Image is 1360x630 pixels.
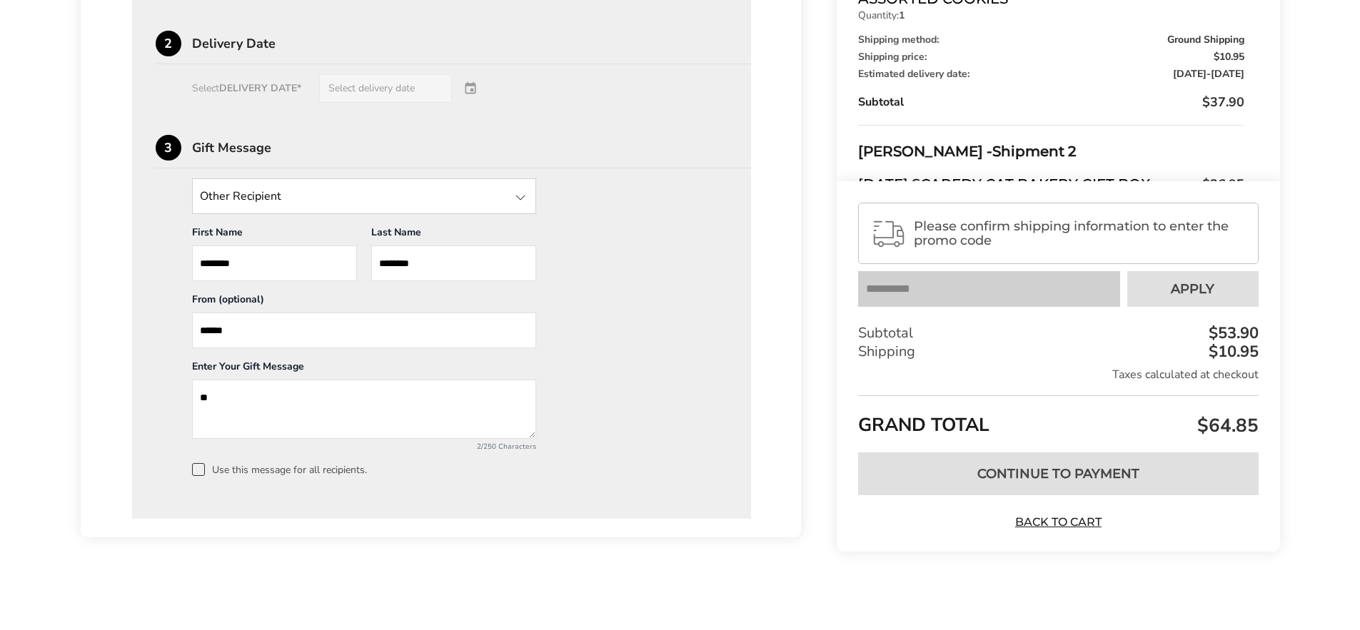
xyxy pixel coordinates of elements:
button: Continue to Payment [858,452,1258,495]
span: [PERSON_NAME] - [858,143,992,160]
span: $64.85 [1194,413,1259,438]
input: State [192,178,536,214]
div: Shipment 2 [858,140,1244,163]
span: $37.90 [1202,93,1244,111]
span: Apply [1171,283,1214,295]
div: Last Name [371,225,536,245]
div: Estimated delivery date: [858,69,1244,79]
input: From [192,313,536,348]
div: GRAND TOTAL [858,395,1258,442]
span: - [1173,69,1244,79]
div: Delivery Date [192,37,752,50]
span: Please confirm shipping information to enter the promo code [914,219,1245,248]
div: Subtotal [858,93,1244,111]
p: Quantity: [858,11,1244,21]
span: $10.95 [1214,52,1244,62]
span: [DATE] Scaredy Cat Bakery Gift Box - Assorted Cookies [858,176,1194,210]
div: From (optional) [192,293,536,313]
span: Ground Shipping [1167,35,1244,45]
a: Back to Cart [1008,514,1108,530]
a: [DATE] Scaredy Cat Bakery Gift Box - Assorted Cookies$26.95 [858,176,1244,210]
div: $10.95 [1205,344,1259,360]
div: 3 [156,135,181,161]
textarea: Add a message [192,380,536,439]
input: First Name [192,245,357,281]
div: Shipping price: [858,52,1244,62]
div: Shipping method: [858,35,1244,45]
div: 2/250 Characters [192,442,536,452]
span: [DATE] [1173,67,1207,81]
input: Last Name [371,245,536,281]
div: Enter Your Gift Message [192,360,536,380]
button: Apply [1127,271,1259,307]
div: $53.90 [1205,325,1259,341]
span: [DATE] [1211,67,1244,81]
div: First Name [192,225,357,245]
label: Use this message for all recipients. [192,463,728,476]
div: Taxes calculated at checkout [858,367,1258,382]
div: Subtotal [858,324,1258,342]
div: Gift Message [192,141,752,154]
div: Shipping [858,342,1258,361]
span: $26.95 [1195,176,1244,206]
div: 2 [156,31,181,56]
strong: 1 [899,9,905,22]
